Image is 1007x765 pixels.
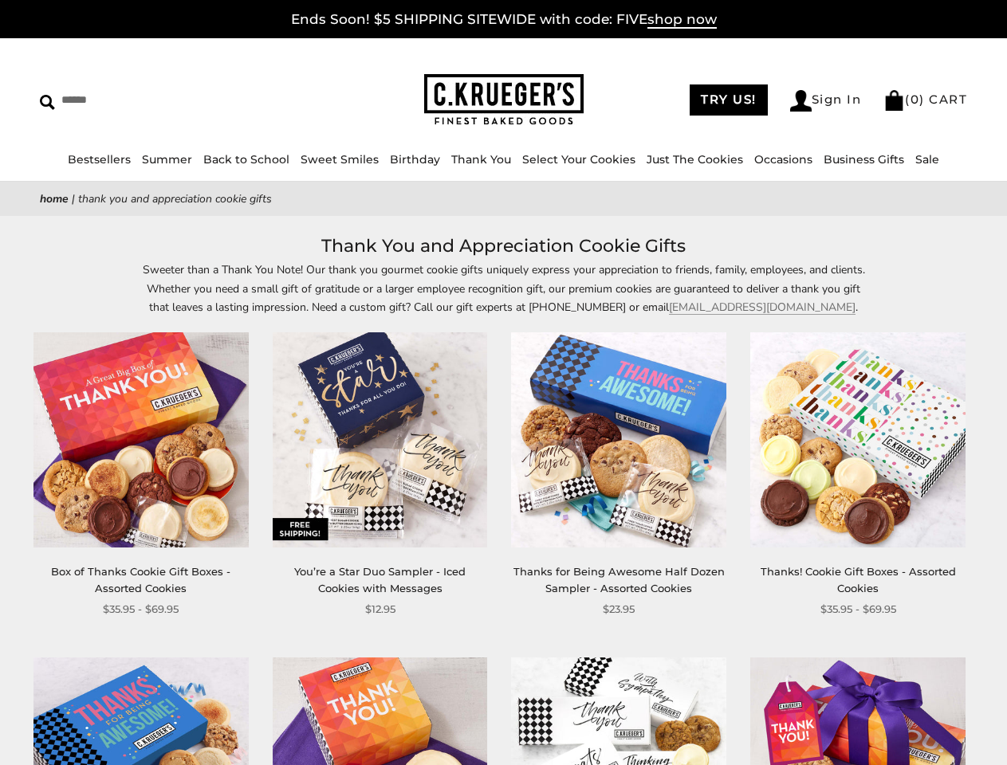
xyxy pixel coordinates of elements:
img: Box of Thanks Cookie Gift Boxes - Assorted Cookies [33,332,249,547]
img: Search [40,95,55,110]
span: Thank You and Appreciation Cookie Gifts [78,191,272,206]
a: [EMAIL_ADDRESS][DOMAIN_NAME] [669,300,856,315]
span: shop now [647,11,717,29]
span: $35.95 - $69.95 [103,601,179,618]
a: TRY US! [690,84,768,116]
a: Occasions [754,152,812,167]
img: Account [790,90,812,112]
a: Just The Cookies [647,152,743,167]
img: Bag [883,90,905,111]
img: C.KRUEGER'S [424,74,584,126]
a: Sale [915,152,939,167]
a: Sweet Smiles [301,152,379,167]
a: Box of Thanks Cookie Gift Boxes - Assorted Cookies [51,565,230,594]
input: Search [40,88,252,112]
a: Thanks for Being Awesome Half Dozen Sampler - Assorted Cookies [513,565,725,594]
a: Summer [142,152,192,167]
a: Thanks! Cookie Gift Boxes - Assorted Cookies [761,565,956,594]
a: Birthday [390,152,440,167]
span: $35.95 - $69.95 [820,601,896,618]
p: Sweeter than a Thank You Note! Our thank you gourmet cookie gifts uniquely express your appreciat... [137,261,871,316]
a: Select Your Cookies [522,152,635,167]
nav: breadcrumbs [40,190,967,208]
h1: Thank You and Appreciation Cookie Gifts [64,232,943,261]
span: $23.95 [603,601,635,618]
span: $12.95 [365,601,395,618]
a: Home [40,191,69,206]
span: | [72,191,75,206]
a: Business Gifts [824,152,904,167]
a: Thank You [451,152,511,167]
a: Bestsellers [68,152,131,167]
span: 0 [911,92,920,107]
img: Thanks! Cookie Gift Boxes - Assorted Cookies [750,332,966,547]
a: Ends Soon! $5 SHIPPING SITEWIDE with code: FIVEshop now [291,11,717,29]
a: (0) CART [883,92,967,107]
img: Thanks for Being Awesome Half Dozen Sampler - Assorted Cookies [511,332,726,547]
a: You’re a Star Duo Sampler - Iced Cookies with Messages [294,565,466,594]
a: Back to School [203,152,289,167]
a: Sign In [790,90,862,112]
img: You’re a Star Duo Sampler - Iced Cookies with Messages [273,332,488,547]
